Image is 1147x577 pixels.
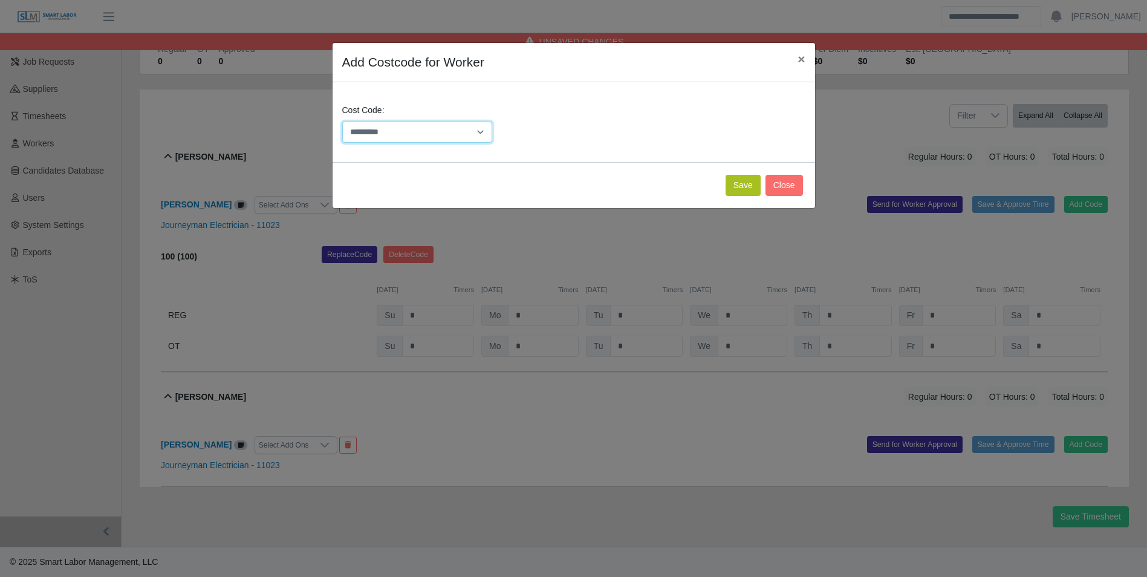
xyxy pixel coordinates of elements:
label: Cost Code: [342,104,385,117]
span: × [798,52,805,66]
button: Close [788,43,814,75]
button: Close [765,175,803,196]
button: Save [726,175,761,196]
h4: Add Costcode for Worker [342,53,484,72]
